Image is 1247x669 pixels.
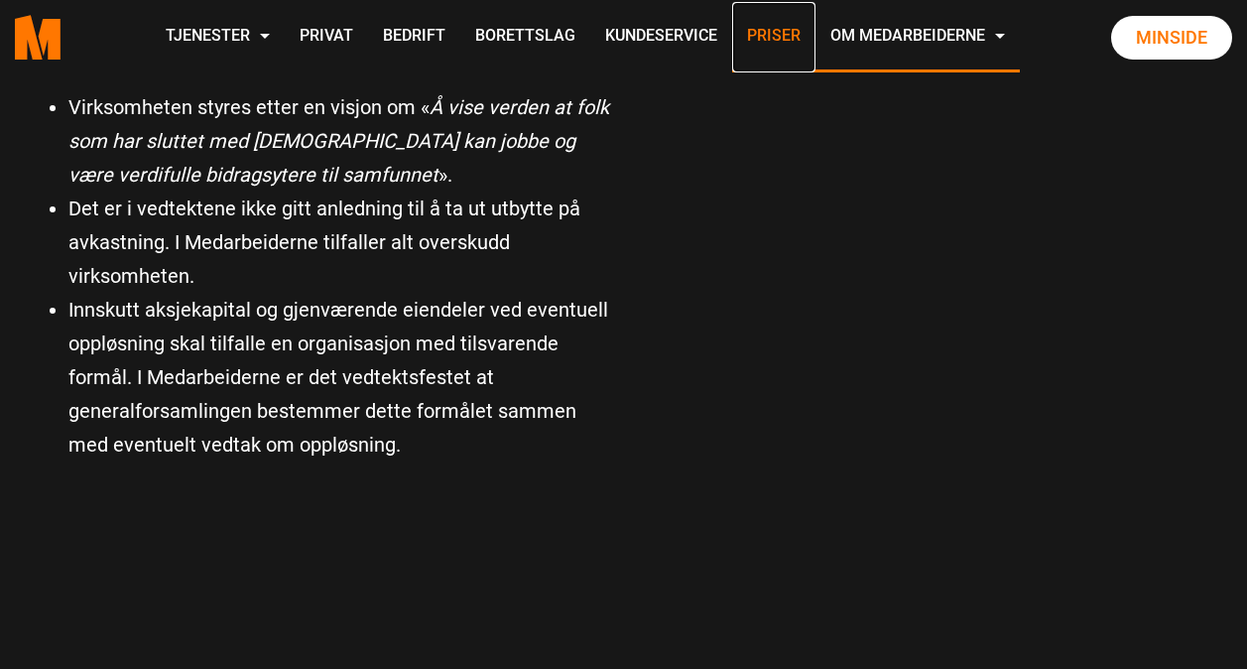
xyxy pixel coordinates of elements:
a: Om Medarbeiderne [815,2,1020,72]
a: Privat [285,2,368,72]
em: Å vise verden at folk som har sluttet med [DEMOGRAPHIC_DATA] kan jobbe og være verdifulle bidrags... [68,95,609,187]
a: Tjenester [151,2,285,72]
a: Bedrift [368,2,460,72]
li: Det er i vedtektene ikke gitt anledning til å ta ut utbytte på avkastning. I Medarbeiderne tilfal... [68,192,609,293]
a: Borettslag [460,2,590,72]
li: Virksomheten styres etter en visjon om « ». [68,90,609,192]
li: Innskutt aksjekapital og gjenværende eiendeler ved eventuell oppløsning skal tilfalle en organisa... [68,293,609,462]
a: Priser [732,2,815,72]
a: Kundeservice [590,2,732,72]
a: Minside [1111,16,1232,60]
